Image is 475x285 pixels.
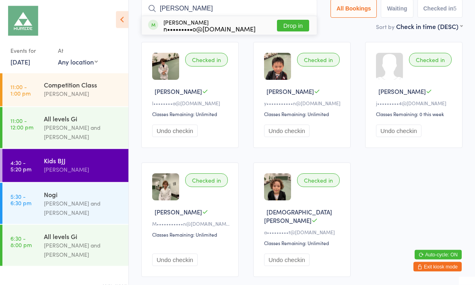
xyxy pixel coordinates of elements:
[152,254,198,266] button: Undo checkin
[185,174,228,187] div: Checked in
[44,89,122,98] div: [PERSON_NAME]
[376,125,421,137] button: Undo checkin
[44,114,122,123] div: All levels Gi
[297,53,340,67] div: Checked in
[185,53,228,67] div: Checked in
[155,208,202,216] span: [PERSON_NAME]
[8,6,38,36] img: Kumite Jiu Jitsu
[264,125,310,137] button: Undo checkin
[10,235,32,248] time: 6:30 - 8:00 pm
[413,262,462,272] button: Exit kiosk mode
[2,149,128,182] a: 4:30 -5:20 pmKids BJJ[PERSON_NAME]
[264,254,310,266] button: Undo checkin
[264,174,291,201] img: image1742448185.png
[58,44,98,57] div: At
[10,117,33,130] time: 11:00 - 12:00 pm
[264,229,342,236] div: a•••••••••t@[DOMAIN_NAME]
[44,156,122,165] div: Kids BJJ
[10,83,31,96] time: 11:00 - 1:00 pm
[264,53,291,80] img: image1742448139.png
[10,44,50,57] div: Events for
[376,100,454,107] div: j•••••••••4@[DOMAIN_NAME]
[44,165,122,174] div: [PERSON_NAME]
[277,20,309,32] button: Drop in
[44,241,122,259] div: [PERSON_NAME] and [PERSON_NAME]
[297,174,340,187] div: Checked in
[378,87,426,96] span: [PERSON_NAME]
[264,240,342,247] div: Classes Remaining: Unlimited
[152,231,230,238] div: Classes Remaining: Unlimited
[155,87,202,96] span: [PERSON_NAME]
[44,190,122,199] div: Nogi
[2,225,128,266] a: 6:30 -8:00 pmAll levels Gi[PERSON_NAME] and [PERSON_NAME]
[44,80,122,89] div: Competition Class
[152,53,179,80] img: image1742275192.png
[152,221,230,227] div: M•••••••••••n@[DOMAIN_NAME]
[44,199,122,217] div: [PERSON_NAME] and [PERSON_NAME]
[152,174,179,201] img: image1742879902.png
[266,87,314,96] span: [PERSON_NAME]
[10,159,31,172] time: 4:30 - 5:20 pm
[2,183,128,224] a: 5:30 -6:30 pmNogi[PERSON_NAME] and [PERSON_NAME]
[152,100,230,107] div: l••••••••a@[DOMAIN_NAME]
[152,111,230,118] div: Classes Remaining: Unlimited
[415,250,462,260] button: Auto-cycle: ON
[163,26,256,32] div: n•••••••••o@[DOMAIN_NAME]
[396,22,463,31] div: Check in time (DESC)
[376,111,454,118] div: Classes Remaining: 0 this week
[264,111,342,118] div: Classes Remaining: Unlimited
[163,19,256,32] div: [PERSON_NAME]
[2,107,128,148] a: 11:00 -12:00 pmAll levels Gi[PERSON_NAME] and [PERSON_NAME]
[152,125,198,137] button: Undo checkin
[2,73,128,106] a: 11:00 -1:00 pmCompetition Class[PERSON_NAME]
[453,6,456,12] div: 5
[58,57,98,66] div: Any location
[409,53,452,67] div: Checked in
[10,57,30,66] a: [DATE]
[44,123,122,141] div: [PERSON_NAME] and [PERSON_NAME]
[44,232,122,241] div: All levels Gi
[10,193,31,206] time: 5:30 - 6:30 pm
[264,208,332,225] span: [DEMOGRAPHIC_DATA][PERSON_NAME]
[376,23,394,31] label: Sort by
[264,100,342,107] div: y•••••••••••n@[DOMAIN_NAME]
